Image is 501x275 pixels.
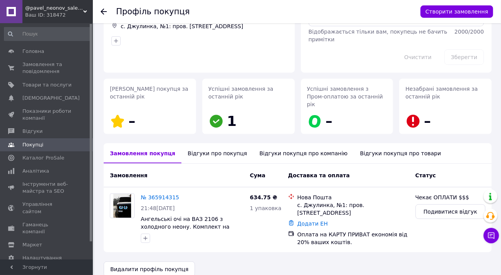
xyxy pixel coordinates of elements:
span: Подивитися відгук [424,208,477,216]
img: Фото товару [113,194,131,218]
div: Оплата на КАРТУ ПРИВАТ економія від 20% ваших коштів. [298,231,409,246]
span: Замовлення [110,172,147,178]
span: Аналітика [22,168,49,175]
span: – [424,113,431,129]
span: Успішні замовлення з Пром-оплатою за останній рік [307,86,383,107]
a: Додати ЕН [298,221,328,227]
div: с. Джулинка, №1: пров. [STREET_ADDRESS] [298,201,409,217]
a: Фото товару [110,194,135,218]
span: Замовлення та повідомлення [22,61,72,75]
span: 2000 / 2000 [455,29,484,35]
span: Маркет [22,241,42,248]
button: Чат з покупцем [484,228,499,243]
span: 1 [227,113,237,129]
div: Відгуки покупця про товари [354,143,447,163]
span: Покупці [22,141,43,148]
span: Незабрані замовлення за останній рік [405,86,478,100]
span: Інструменти веб-майстра та SEO [22,181,72,195]
span: 1 упаковка [250,205,282,211]
span: – [326,113,333,129]
button: Створити замовлення [421,5,493,18]
div: Чекає ОПЛАТИ $$$ [416,194,486,201]
span: Товари та послуги [22,81,72,88]
span: Доставка та оплата [288,172,350,178]
span: Статус [416,172,436,178]
span: Успішні замовлення за останній рік [209,86,274,100]
span: Відгуки [22,128,43,135]
a: № 365914315 [141,194,179,200]
input: Пошук [4,27,91,41]
div: Замовлення покупця [104,143,181,163]
span: 21:48[DATE] [141,205,175,211]
span: Гаманець компанії [22,221,72,235]
span: Головна [22,48,44,55]
span: 634.75 ₴ [250,194,277,200]
span: Каталог ProSale [22,154,64,161]
span: Управління сайтом [22,201,72,215]
span: [PERSON_NAME] покупця за останній рік [110,86,188,100]
a: Ангельські очі на ВАЗ 2106 з холодного неону. Комплект на одне авто (4 шт.). НЕ ФАРІ. [141,216,229,238]
h1: Профіль покупця [116,7,190,16]
div: Відгуки покупця про компанію [253,143,354,163]
span: [DEMOGRAPHIC_DATA] [22,95,80,102]
span: @pavel_neonov_sale Гнучкий НЕОН для Авто, Мото, Вело, Неонових костюмів.Для дому та реклами, вивісок [25,5,83,12]
div: Повернутися назад [101,8,107,15]
div: с. Джулинка, №1: пров. [STREET_ADDRESS] [119,21,289,32]
span: Показники роботи компанії [22,108,72,122]
div: Ваш ID: 318472 [25,12,93,19]
span: Відображається тільки вам, покупець не бачить примітки [309,29,448,42]
span: Налаштування [22,255,62,261]
button: Подивитися відгук [416,204,486,219]
span: Cума [250,172,265,178]
span: – [128,113,135,129]
div: Нова Пошта [298,194,409,201]
div: Відгуки про покупця [181,143,253,163]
